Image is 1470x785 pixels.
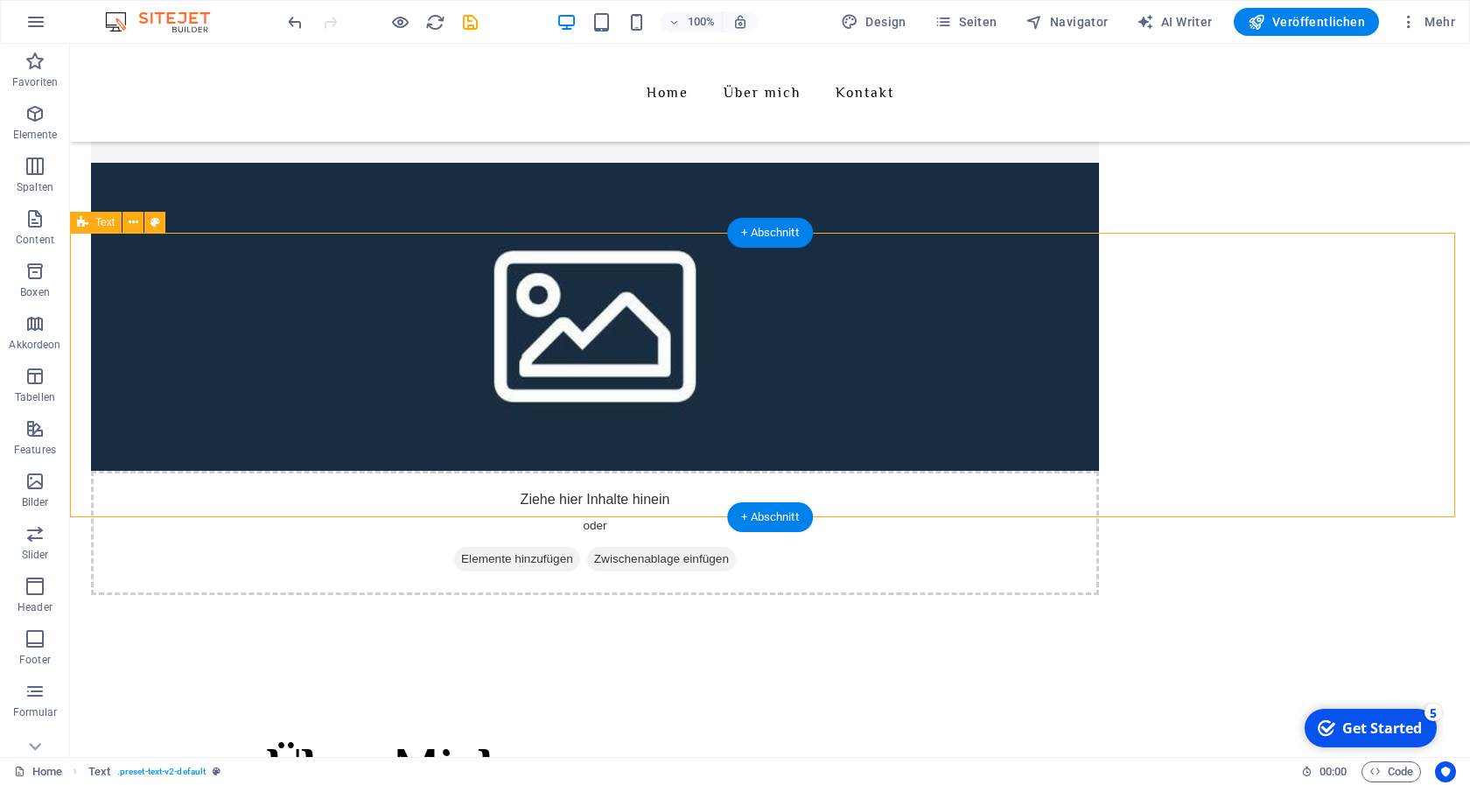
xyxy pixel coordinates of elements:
[1319,761,1347,782] span: 00 00
[1400,13,1455,31] span: Mehr
[101,11,232,32] img: Editor Logo
[1393,8,1462,36] button: Mehr
[117,761,206,782] span: . preset-text-v2-default
[1435,761,1456,782] button: Usercentrics
[424,11,445,32] button: reload
[1361,761,1421,782] button: Code
[16,233,54,247] p: Content
[1130,8,1220,36] button: AI Writer
[927,8,1004,36] button: Seiten
[389,11,410,32] button: Klicke hier, um den Vorschau-Modus zu verlassen
[1025,13,1109,31] span: Navigator
[285,12,305,32] i: Rückgängig: Text ändern (Strg+Z)
[129,2,147,19] div: 5
[284,11,305,32] button: undo
[95,217,115,228] span: Text
[14,443,56,457] p: Features
[14,761,62,782] a: Klick, um Auswahl aufzuheben. Doppelklick öffnet Seitenverwaltung
[661,11,723,32] button: 100%
[15,390,55,404] p: Tabellen
[1137,13,1213,31] span: AI Writer
[517,503,666,528] span: Zwischenablage einfügen
[1248,13,1365,31] span: Veröffentlichen
[425,12,445,32] i: Seite neu laden
[88,761,221,782] nav: breadcrumb
[12,75,58,89] p: Favoriten
[17,180,53,194] p: Spalten
[934,13,997,31] span: Seiten
[17,600,52,614] p: Header
[19,653,51,667] p: Footer
[1332,765,1334,778] span: :
[13,128,58,142] p: Elemente
[1301,761,1347,782] h6: Session-Zeit
[20,285,50,299] p: Boxen
[834,8,913,36] div: Design (Strg+Alt+Y)
[460,12,480,32] i: Save (Ctrl+S)
[727,502,813,532] div: + Abschnitt
[21,427,1029,551] div: Ziehe hier Inhalte hinein
[9,338,60,352] p: Akkordeon
[13,705,58,719] p: Formular
[841,13,906,31] span: Design
[10,7,142,46] div: Get Started 5 items remaining, 0% complete
[88,761,110,782] span: Klick zum Auswählen. Doppelklick zum Bearbeiten
[732,14,748,30] i: Bei Größenänderung Zoomstufe automatisch an das gewählte Gerät anpassen.
[1234,8,1379,36] button: Veröffentlichen
[47,17,127,36] div: Get Started
[834,8,913,36] button: Design
[1369,761,1413,782] span: Code
[1018,8,1116,36] button: Navigator
[727,218,813,248] div: + Abschnitt
[22,548,49,562] p: Slider
[687,11,715,32] h6: 100%
[213,767,220,776] i: Dieses Element ist ein anpassbares Preset
[459,11,480,32] button: save
[384,503,510,528] span: Elemente hinzufügen
[22,495,49,509] p: Bilder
